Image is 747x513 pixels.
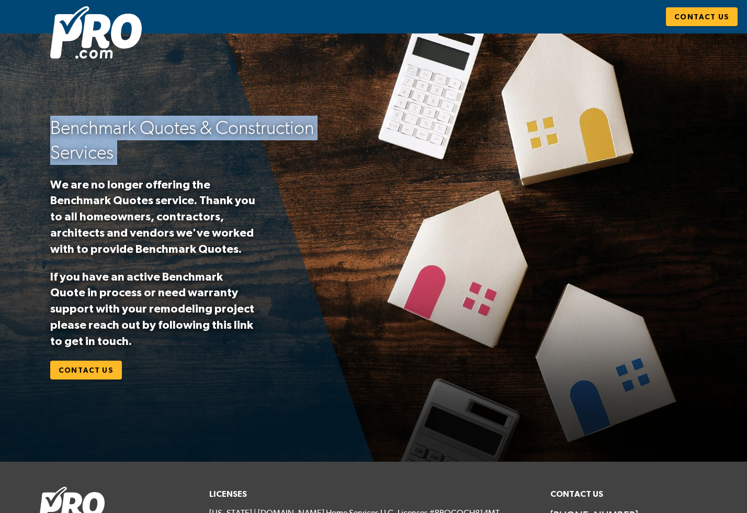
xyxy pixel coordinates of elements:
[674,10,729,24] span: Contact Us
[50,116,364,165] h2: Benchmark Quotes & Construction Services
[59,364,114,377] span: Contact Us
[50,176,259,257] p: We are no longer offering the Benchmark Quotes service. Thank you to all homeowners, contractors,...
[50,269,259,349] p: If you have an active Benchmark Quote in process or need warranty support with your remodeling pr...
[50,6,142,59] img: Pro.com logo
[209,487,538,501] h6: Licenses
[666,7,738,27] a: Contact Us
[50,361,122,380] a: Contact Us
[550,487,708,501] h6: Contact Us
